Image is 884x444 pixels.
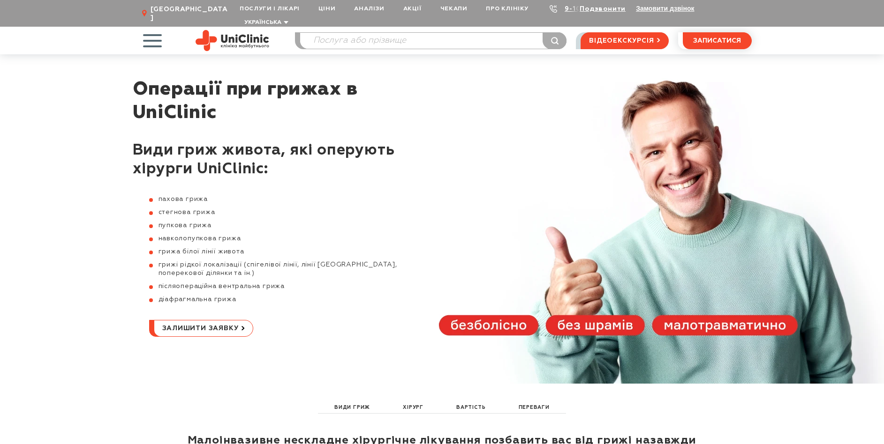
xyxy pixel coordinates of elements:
button: Замовити дзвінок [636,5,694,12]
span: записатися [693,37,741,44]
h2: Види гриж живота, які оперують хірурги UniClinic: [133,141,414,178]
a: Вартість [454,402,488,413]
a: 9-103 [565,6,585,12]
li: пахова грижа [149,195,414,203]
h1: Операції при грижах в UniClinic [133,78,414,125]
input: Послуга або прізвище [300,33,567,49]
li: діафрагмальна грижа [149,295,414,303]
a: Види гриж [332,402,372,413]
button: Українська [242,19,288,26]
li: пупкова грижа [149,221,414,229]
span: Залишити заявку [162,320,239,336]
span: Українська [244,20,281,25]
a: Подзвонити [580,6,626,12]
li: навколопупкова грижа [149,234,414,243]
li: стегнова грижа [149,208,414,216]
a: Залишити заявку [149,320,253,337]
img: Uniclinic [196,30,269,51]
span: відеоекскурсія [589,33,654,49]
a: хірург [400,402,426,413]
li: грижа білої лінії живота [149,247,414,256]
button: записатися [683,32,752,49]
span: [GEOGRAPHIC_DATA] [151,5,230,22]
a: відеоекскурсія [581,32,668,49]
li: грижі рідкої локалізації (спігелівої лінії, лінії [GEOGRAPHIC_DATA], поперекової ділянки та ін.) [149,260,414,277]
li: післяопераційна вентральна грижа [149,282,414,290]
a: Переваги [516,402,552,413]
